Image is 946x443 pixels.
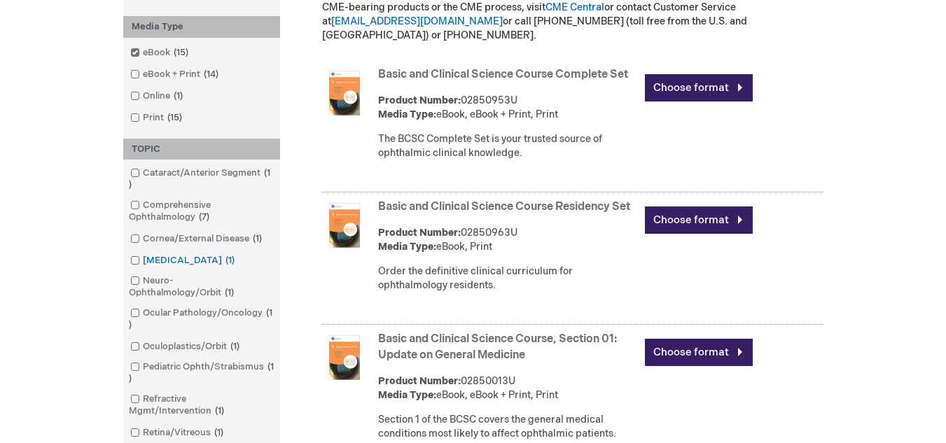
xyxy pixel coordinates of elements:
[378,265,638,293] div: Order the definitive clinical curriculum for ophthalmology residents.
[227,341,243,352] span: 1
[322,71,367,115] img: Basic and Clinical Science Course Complete Set
[127,68,224,81] a: eBook + Print14
[129,167,270,190] span: 1
[127,340,245,353] a: Oculoplastics/Orbit1
[123,16,280,38] div: Media Type
[378,94,638,122] div: 02850953U eBook, eBook + Print, Print
[645,74,753,101] a: Choose format
[127,46,194,59] a: eBook15
[322,203,367,248] img: Basic and Clinical Science Course Residency Set
[378,241,436,253] strong: Media Type:
[127,199,277,224] a: Comprehensive Ophthalmology7
[378,200,630,213] a: Basic and Clinical Science Course Residency Set
[127,167,277,192] a: Cataract/Anterior Segment1
[127,274,277,300] a: Neuro-Ophthalmology/Orbit1
[378,413,638,441] div: Section 1 of the BCSC covers the general medical conditions most likely to affect ophthalmic pati...
[127,254,240,267] a: [MEDICAL_DATA]1
[195,211,213,223] span: 7
[378,227,461,239] strong: Product Number:
[322,335,367,380] img: Basic and Clinical Science Course, Section 01: Update on General Medicine
[645,339,753,366] a: Choose format
[129,307,272,330] span: 1
[378,226,638,254] div: 02850963U eBook, Print
[378,332,617,362] a: Basic and Clinical Science Course, Section 01: Update on General Medicine
[249,233,265,244] span: 1
[127,426,229,440] a: Retina/Vitreous1
[164,112,186,123] span: 15
[222,255,238,266] span: 1
[378,68,628,81] a: Basic and Clinical Science Course Complete Set
[170,90,186,101] span: 1
[221,287,237,298] span: 1
[211,405,228,416] span: 1
[378,374,638,402] div: 02850013U eBook, eBook + Print, Print
[200,69,222,80] span: 14
[545,1,604,13] a: CME Central
[378,94,461,106] strong: Product Number:
[211,427,227,438] span: 1
[127,307,277,332] a: Ocular Pathology/Oncology1
[331,15,503,27] a: [EMAIL_ADDRESS][DOMAIN_NAME]
[129,361,274,384] span: 1
[127,393,277,418] a: Refractive Mgmt/Intervention1
[378,108,436,120] strong: Media Type:
[127,232,267,246] a: Cornea/External Disease1
[127,360,277,386] a: Pediatric Ophth/Strabismus1
[645,206,753,234] a: Choose format
[127,111,188,125] a: Print15
[378,375,461,387] strong: Product Number:
[378,132,638,160] div: The BCSC Complete Set is your trusted source of ophthalmic clinical knowledge.
[123,139,280,160] div: TOPIC
[378,389,436,401] strong: Media Type:
[127,90,188,103] a: Online1
[170,47,192,58] span: 15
